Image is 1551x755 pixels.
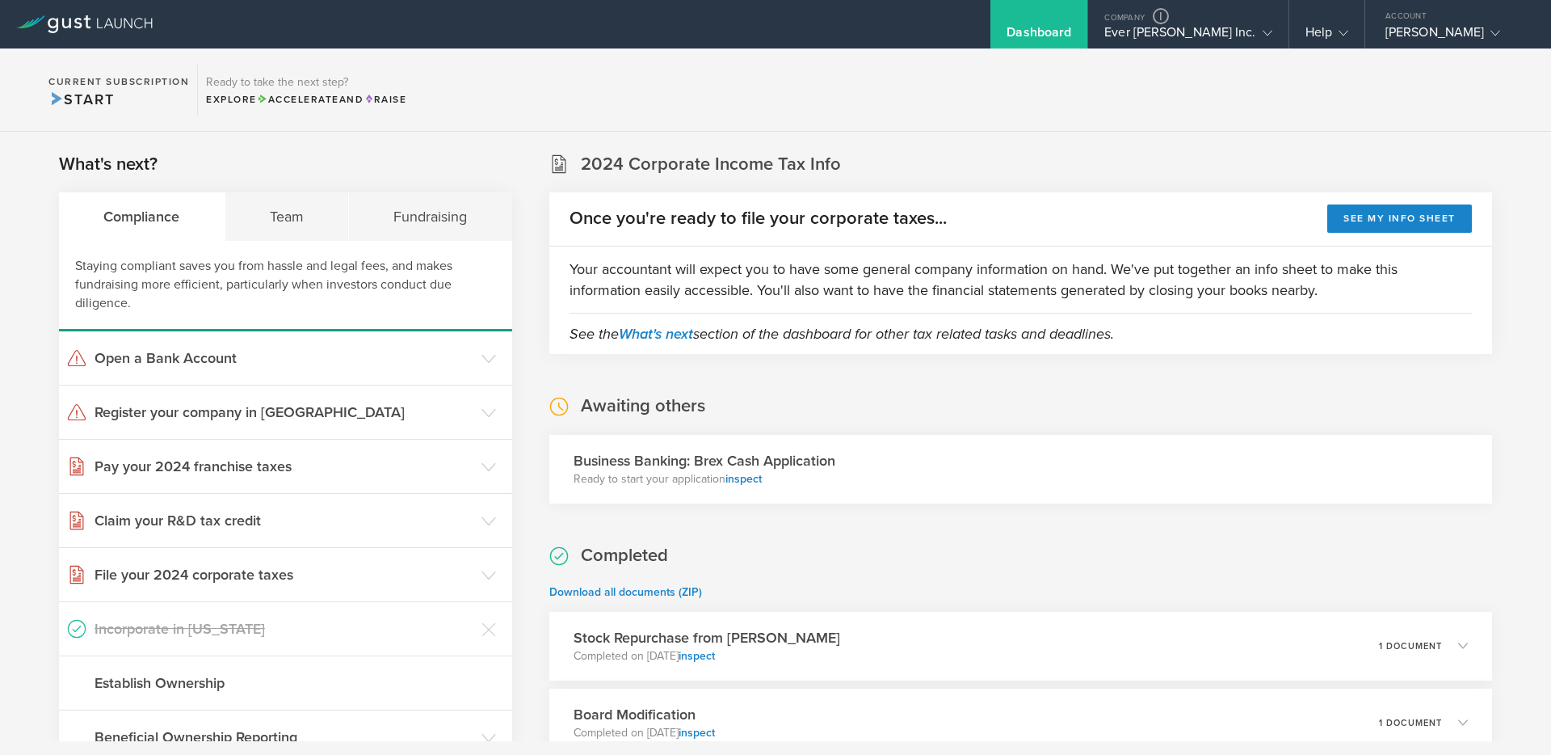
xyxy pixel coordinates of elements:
h3: Pay your 2024 franchise taxes [95,456,473,477]
h2: Awaiting others [581,394,705,418]
div: [PERSON_NAME] [1385,24,1523,49]
h3: File your 2024 corporate taxes [95,564,473,585]
p: Ready to start your application [574,471,835,487]
a: inspect [679,726,715,740]
h3: Incorporate in [US_STATE] [95,618,473,639]
h2: What's next? [59,153,158,176]
span: Raise [364,94,406,105]
a: What's next [619,325,693,343]
iframe: Chat Widget [1470,677,1551,755]
div: Ready to take the next step?ExploreAccelerateandRaise [197,65,414,115]
div: Dashboard [1007,24,1071,49]
button: See my info sheet [1327,205,1472,233]
h3: Beneficial Ownership Reporting [95,727,473,748]
h3: Ready to take the next step? [206,77,406,88]
p: Completed on [DATE] [574,725,715,741]
h3: Business Banking: Brex Cash Application [574,450,835,471]
a: Download all documents (ZIP) [549,585,702,599]
p: Your accountant will expect you to have some general company information on hand. We've put toget... [570,259,1472,301]
p: Completed on [DATE] [574,648,840,664]
em: See the section of the dashboard for other tax related tasks and deadlines. [570,325,1114,343]
span: Accelerate [257,94,339,105]
p: 1 document [1379,642,1442,651]
div: Fundraising [349,192,512,241]
span: and [257,94,364,105]
div: Help [1305,24,1348,49]
h2: Current Subscription [48,77,189,86]
h3: Board Modification [574,704,715,725]
h3: Claim your R&D tax credit [95,510,473,531]
div: Staying compliant saves you from hassle and legal fees, and makes fundraising more efficient, par... [59,241,512,331]
h2: Once you're ready to file your corporate taxes... [570,207,947,230]
div: Explore [206,92,406,107]
span: Start [48,91,114,108]
h2: 2024 Corporate Income Tax Info [581,153,841,176]
div: Team [225,192,350,241]
h3: Register your company in [GEOGRAPHIC_DATA] [95,402,473,423]
h3: Establish Ownership [95,673,488,694]
a: inspect [679,649,715,663]
h2: Completed [581,544,668,567]
h3: Stock Repurchase from [PERSON_NAME] [574,627,840,648]
p: 1 document [1379,719,1442,728]
a: inspect [725,472,762,486]
h3: Open a Bank Account [95,348,473,369]
div: Ever [PERSON_NAME] Inc. [1104,24,1271,49]
div: Compliance [59,192,225,241]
